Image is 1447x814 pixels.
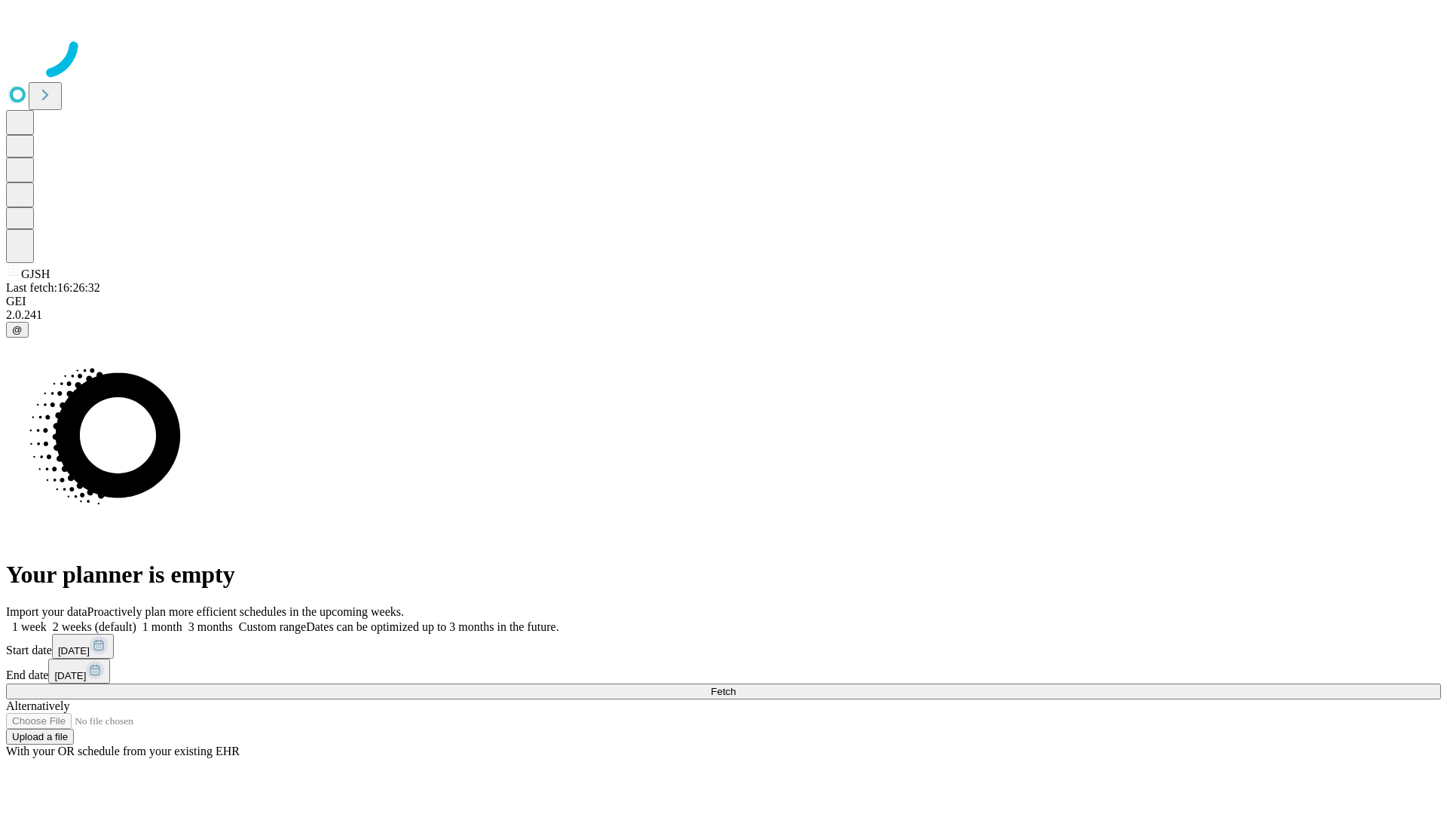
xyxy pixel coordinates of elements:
[188,620,233,633] span: 3 months
[6,561,1441,589] h1: Your planner is empty
[58,645,90,656] span: [DATE]
[239,620,306,633] span: Custom range
[52,634,114,659] button: [DATE]
[6,699,69,712] span: Alternatively
[6,322,29,338] button: @
[6,605,87,618] span: Import your data
[12,620,47,633] span: 1 week
[142,620,182,633] span: 1 month
[711,686,736,697] span: Fetch
[54,670,86,681] span: [DATE]
[6,729,74,745] button: Upload a file
[48,659,110,684] button: [DATE]
[306,620,558,633] span: Dates can be optimized up to 3 months in the future.
[6,684,1441,699] button: Fetch
[6,308,1441,322] div: 2.0.241
[6,281,100,294] span: Last fetch: 16:26:32
[53,620,136,633] span: 2 weeks (default)
[12,324,23,335] span: @
[21,268,50,280] span: GJSH
[6,634,1441,659] div: Start date
[6,295,1441,308] div: GEI
[87,605,404,618] span: Proactively plan more efficient schedules in the upcoming weeks.
[6,659,1441,684] div: End date
[6,745,240,757] span: With your OR schedule from your existing EHR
